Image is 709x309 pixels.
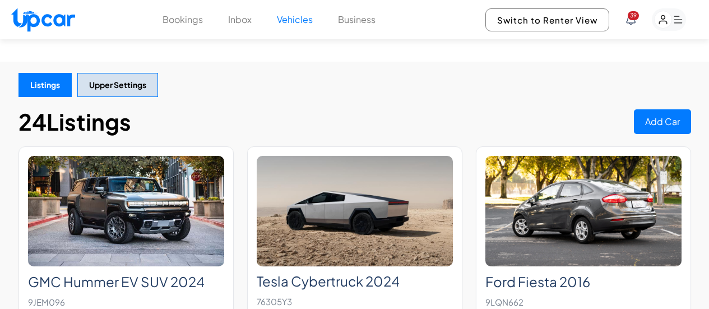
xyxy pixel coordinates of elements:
button: Business [338,13,376,26]
h2: GMC Hummer EV SUV 2024 [28,274,224,290]
h2: Tesla Cybertruck 2024 [257,273,453,289]
h1: 24 Listings [18,108,131,135]
button: Vehicles [277,13,313,26]
img: Ford Fiesta 2016 [485,156,682,266]
h2: Ford Fiesta 2016 [485,274,682,290]
button: Inbox [228,13,252,26]
button: Listings [18,73,72,97]
button: Switch to Renter View [485,8,609,31]
button: Add Car [634,109,691,134]
img: GMC Hummer EV SUV 2024 [28,156,224,266]
button: Bookings [163,13,203,26]
img: Upcar Logo [11,8,75,32]
span: You have new notifications [628,11,639,20]
img: Tesla Cybertruck 2024 [257,156,453,266]
button: Upper Settings [77,73,158,97]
